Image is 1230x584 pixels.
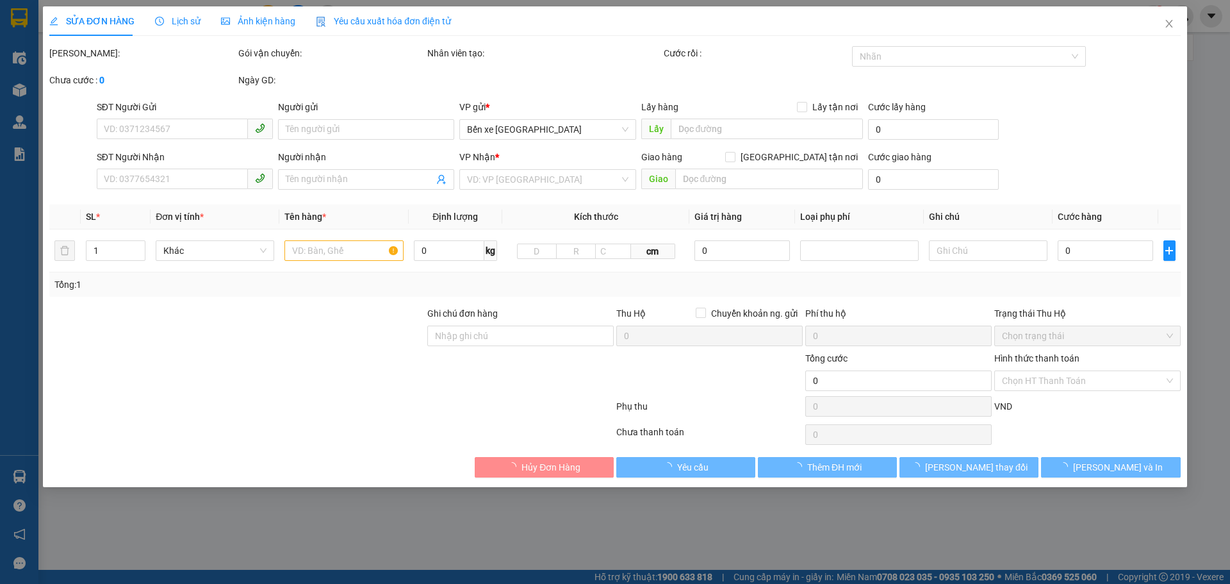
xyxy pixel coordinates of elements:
div: Người gửi [278,100,454,114]
span: Yêu cầu [677,460,709,474]
span: Bến xe Hoằng Hóa [468,120,628,139]
div: Người nhận [278,150,454,164]
span: [GEOGRAPHIC_DATA] tận nơi [735,150,863,164]
label: Cước giao hàng [868,152,931,162]
th: Loại phụ phí [795,204,924,229]
span: VND [994,401,1012,412]
div: Cước rồi : [664,46,850,60]
input: Cước giao hàng [868,169,999,190]
span: phone [255,123,265,133]
th: Ghi chú [924,204,1053,229]
label: Cước lấy hàng [868,102,926,112]
button: delete [54,240,75,261]
span: Cước hàng [1058,212,1103,222]
span: phone [255,173,265,183]
div: VP gửi [460,100,636,114]
span: Giao hàng [641,152,682,162]
span: loading [663,462,677,471]
span: Giao [641,169,675,189]
div: Trạng thái Thu Hộ [994,306,1181,321]
label: Ghi chú đơn hàng [427,308,498,319]
button: [PERSON_NAME] và In [1042,457,1181,478]
span: Lấy [641,119,671,139]
div: Gói vận chuyển: [238,46,425,60]
span: Chọn trạng thái [1002,326,1173,346]
span: Chuyển khoản ng. gửi [706,306,803,321]
input: Dọc đường [675,169,863,189]
span: cm [631,244,675,259]
span: edit [49,17,58,26]
span: SL [86,212,96,222]
span: [PERSON_NAME] và In [1073,460,1163,474]
div: Ngày GD: [238,73,425,87]
span: Thêm ĐH mới [807,460,862,474]
span: Yêu cầu xuất hóa đơn điện tử [316,16,451,26]
input: Cước lấy hàng [868,119,999,140]
input: Ghi Chú [929,240,1047,261]
div: Chưa cước : [49,73,236,87]
button: [PERSON_NAME] thay đổi [899,457,1038,478]
button: Yêu cầu [616,457,755,478]
span: clock-circle [155,17,164,26]
span: Định lượng [432,212,478,222]
input: Dọc đường [671,119,863,139]
div: Phí thu hộ [805,306,992,326]
input: C [595,244,631,259]
div: SĐT Người Nhận [97,150,273,164]
span: Lấy tận nơi [807,100,863,114]
span: kg [484,240,497,261]
span: loading [507,462,521,471]
span: close [1164,19,1174,29]
div: Phụ thu [615,399,804,422]
span: loading [1059,462,1073,471]
span: Giá trị hàng [695,212,742,222]
input: VD: Bàn, Ghế [285,240,404,261]
span: Tổng cước [805,353,848,363]
span: Ảnh kiện hàng [221,16,295,26]
div: Tổng: 1 [54,278,475,292]
span: Tên hàng [285,212,327,222]
span: Lịch sử [155,16,201,26]
button: plus [1163,240,1176,261]
div: Nhân viên tạo: [427,46,661,60]
span: [PERSON_NAME] thay đổi [925,460,1028,474]
span: loading [911,462,925,471]
span: Lấy hàng [641,102,678,112]
button: Hủy Đơn Hàng [475,457,614,478]
span: Hủy Đơn Hàng [521,460,580,474]
div: SĐT Người Gửi [97,100,273,114]
span: Thu Hộ [616,308,646,319]
span: Kích thước [574,212,618,222]
b: 0 [99,75,104,85]
span: Khác [164,241,267,260]
span: picture [221,17,230,26]
span: VP Nhận [460,152,496,162]
span: loading [793,462,807,471]
span: SỬA ĐƠN HÀNG [49,16,135,26]
div: Chưa thanh toán [615,425,804,447]
span: user-add [437,174,447,185]
span: Đơn vị tính [156,212,204,222]
button: Close [1151,6,1187,42]
input: Ghi chú đơn hàng [427,326,614,346]
span: plus [1164,246,1175,256]
label: Hình thức thanh toán [994,353,1079,363]
div: [PERSON_NAME]: [49,46,236,60]
img: icon [316,17,326,27]
button: Thêm ĐH mới [758,457,897,478]
input: D [517,244,557,259]
input: R [556,244,596,259]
